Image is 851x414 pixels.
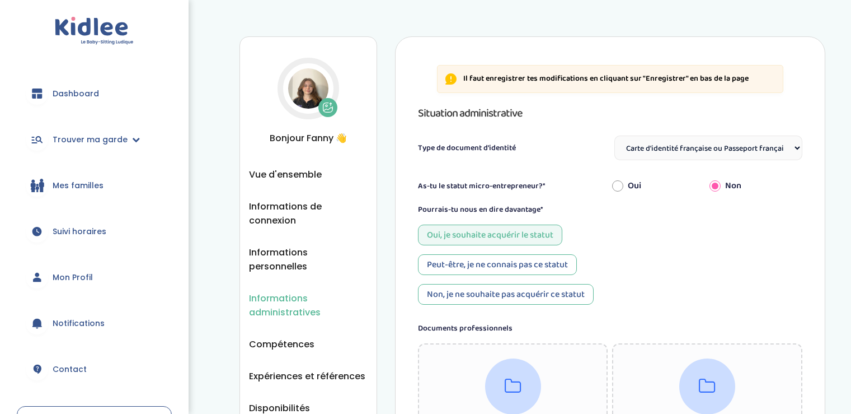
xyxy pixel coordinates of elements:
[463,73,749,85] p: Il faut enregistrer tes modifications en cliquant sur "Enregistrer" en bas de la page
[17,73,172,114] a: Dashboard
[418,204,543,216] label: Pourrais-tu nous en dire davantage*
[53,318,105,329] span: Notifications
[249,369,365,383] button: Expériences et références
[249,131,368,145] span: Bonjour Fanny 👋
[17,349,172,389] a: Contact
[53,180,104,192] span: Mes familles
[249,291,368,319] button: Informations administratives
[53,226,106,238] span: Suivi horaires
[249,337,314,351] button: Compétences
[53,134,128,146] span: Trouver ma garde
[725,179,741,193] label: Non
[55,17,134,45] img: logo.svg
[17,303,172,343] a: Notifications
[17,257,172,297] a: Mon Profil
[418,142,516,154] label: Type de document d'identité
[53,272,93,283] span: Mon Profil
[17,211,172,252] a: Suivi horaires
[17,119,172,160] a: Trouver ma garde
[418,284,594,305] div: Non, je ne souhaite pas acquérir ce statut
[418,180,608,192] label: As-tu le statut micro-entrepreneur?*
[288,68,328,109] img: Avatar
[249,245,368,273] button: Informations personnelles
[418,104,802,122] h3: Situation administrative
[53,88,99,100] span: Dashboard
[418,225,562,245] div: Oui, je souhaite acquérir le statut
[249,199,368,227] button: Informations de connexion
[53,364,87,375] span: Contact
[17,165,172,206] a: Mes familles
[249,168,322,182] button: Vue d'ensemble
[418,254,577,275] div: Peut-être, je ne connais pas ce statut
[418,323,802,334] label: Documents professionnels
[628,179,641,193] label: Oui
